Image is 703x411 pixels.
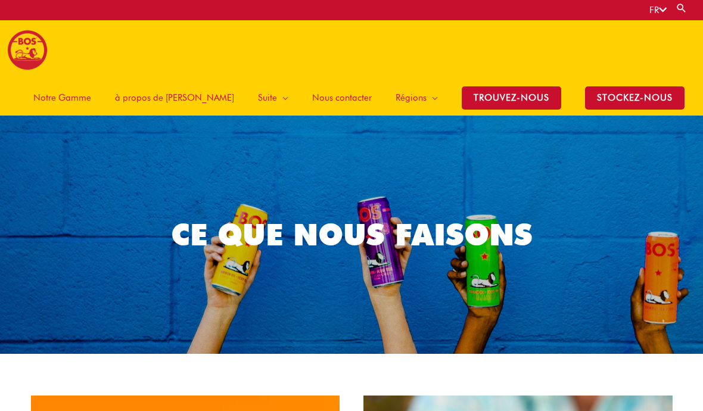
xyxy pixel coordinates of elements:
a: Suite [246,80,300,116]
a: Régions [384,80,450,116]
span: Suite [258,80,277,116]
a: Search button [676,2,688,14]
a: FR [649,5,667,15]
a: à propos de [PERSON_NAME] [103,80,246,116]
span: Nous contacter [312,80,372,116]
a: TROUVEZ-NOUS [450,80,573,116]
a: Notre Gamme [21,80,103,116]
a: stockez-nous [573,80,696,116]
span: stockez-nous [585,86,685,110]
span: à propos de [PERSON_NAME] [115,80,234,116]
img: BOS logo finals-200px [7,30,48,70]
nav: Site Navigation [13,80,696,116]
span: Notre Gamme [33,80,91,116]
span: TROUVEZ-NOUS [462,86,561,110]
span: Régions [396,80,427,116]
h1: CE QUE NOUS FAISONS [18,214,685,256]
a: Nous contacter [300,80,384,116]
